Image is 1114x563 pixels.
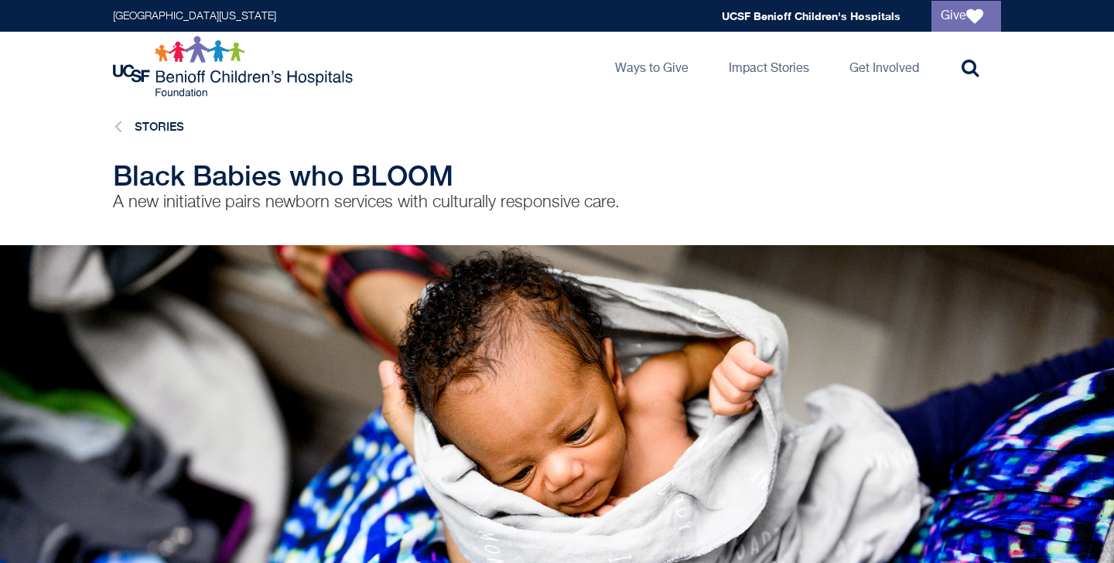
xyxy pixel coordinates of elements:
a: Stories [135,120,184,133]
img: Logo for UCSF Benioff Children's Hospitals Foundation [113,36,357,97]
a: Impact Stories [716,32,822,101]
span: Black Babies who BLOOM [113,159,453,192]
a: [GEOGRAPHIC_DATA][US_STATE] [113,11,276,22]
a: Get Involved [837,32,931,101]
a: Ways to Give [603,32,701,101]
a: Give [931,1,1001,32]
a: UCSF Benioff Children's Hospitals [722,9,900,22]
p: A new initiative pairs newborn services with culturally responsive care. [113,191,709,214]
